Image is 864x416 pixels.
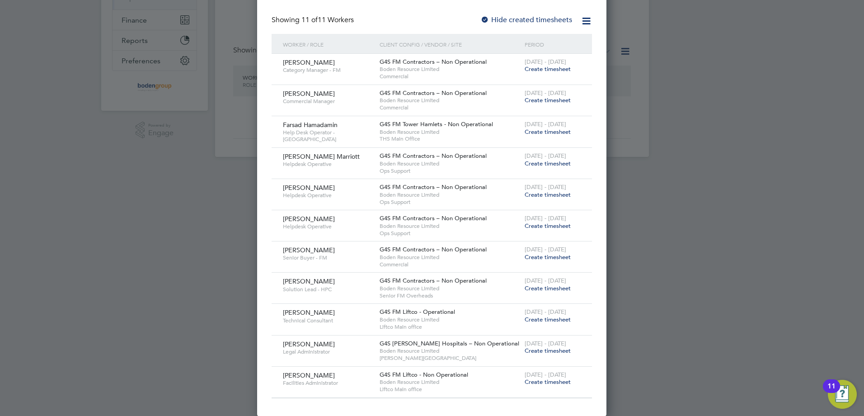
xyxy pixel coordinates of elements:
span: [PERSON_NAME] [283,215,335,223]
span: Legal Administrator [283,348,373,355]
span: Liftco Main office [380,386,520,393]
span: G4S [PERSON_NAME] Hospitals – Non Operational [380,340,519,347]
span: Create timesheet [525,378,571,386]
div: Worker / Role [281,34,377,55]
div: Period [522,34,583,55]
span: [DATE] - [DATE] [525,246,566,253]
span: [DATE] - [DATE] [525,308,566,316]
span: Boden Resource Limited [380,316,520,323]
span: Create timesheet [525,65,571,73]
span: [PERSON_NAME] [283,308,335,317]
span: [PERSON_NAME] [283,277,335,285]
span: [DATE] - [DATE] [525,152,566,160]
span: Commercial Manager [283,98,373,105]
span: Boden Resource Limited [380,160,520,167]
span: G4S FM Contractors – Non Operational [380,152,487,160]
span: Senior FM Overheads [380,292,520,299]
span: Create timesheet [525,316,571,323]
span: Boden Resource Limited [380,347,520,355]
span: Boden Resource Limited [380,222,520,230]
span: Commercial [380,73,520,80]
span: [DATE] - [DATE] [525,214,566,222]
span: Helpdesk Operative [283,223,373,230]
span: [DATE] - [DATE] [525,120,566,128]
span: [PERSON_NAME] [283,340,335,348]
span: Help Desk Operator - [GEOGRAPHIC_DATA] [283,129,373,143]
span: Create timesheet [525,96,571,104]
span: [DATE] - [DATE] [525,183,566,191]
span: [PERSON_NAME][GEOGRAPHIC_DATA] [380,355,520,362]
span: Helpdesk Operative [283,192,373,199]
span: Create timesheet [525,160,571,167]
span: G4S FM Contractors – Non Operational [380,277,487,284]
span: G4S FM Contractors – Non Operational [380,58,487,66]
span: G4S FM Liftco - Non Operational [380,371,468,378]
span: Boden Resource Limited [380,378,520,386]
button: Open Resource Center, 11 new notifications [828,380,857,409]
span: Boden Resource Limited [380,97,520,104]
div: Client Config / Vendor / Site [377,34,522,55]
span: Senior Buyer - FM [283,254,373,261]
span: [PERSON_NAME] [283,371,335,379]
span: Ops Support [380,230,520,237]
span: Category Manager - FM [283,66,373,74]
span: G4S FM Contractors – Non Operational [380,246,487,253]
span: G4S FM Tower Hamlets - Non Operational [380,120,493,128]
span: Boden Resource Limited [380,66,520,73]
span: 11 of [301,15,318,24]
span: Ops Support [380,199,520,206]
span: Facilities Administrator [283,379,373,387]
span: G4S FM Contractors – Non Operational [380,183,487,191]
span: 11 Workers [301,15,354,24]
span: Boden Resource Limited [380,191,520,199]
span: Technical Consultant [283,317,373,324]
div: Showing [272,15,356,25]
div: 11 [827,386,836,398]
span: [DATE] - [DATE] [525,58,566,66]
span: [DATE] - [DATE] [525,371,566,378]
span: Helpdesk Operative [283,161,373,168]
span: [PERSON_NAME] [283,184,335,192]
span: Create timesheet [525,347,571,355]
span: [PERSON_NAME] [283,58,335,66]
span: Ops Support [380,167,520,175]
span: [PERSON_NAME] Marriott [283,152,360,161]
span: [PERSON_NAME] [283,90,335,98]
span: G4S FM Liftco - Operational [380,308,455,316]
span: Boden Resource Limited [380,285,520,292]
span: Boden Resource Limited [380,254,520,261]
span: [DATE] - [DATE] [525,277,566,284]
span: Commercial [380,104,520,111]
span: Create timesheet [525,222,571,230]
span: Farsad Hamadamin [283,121,338,129]
span: THS Main Office [380,135,520,142]
span: [DATE] - [DATE] [525,340,566,347]
span: G4S FM Contractors – Non Operational [380,89,487,97]
span: Create timesheet [525,284,571,292]
span: Commercial [380,261,520,268]
span: Solution Lead - HPC [283,286,373,293]
span: [PERSON_NAME] [283,246,335,254]
span: [DATE] - [DATE] [525,89,566,97]
span: G4S FM Contractors – Non Operational [380,214,487,222]
span: Boden Resource Limited [380,128,520,136]
span: Create timesheet [525,191,571,199]
label: Hide created timesheets [480,15,572,24]
span: Create timesheet [525,128,571,136]
span: Liftco Main office [380,323,520,331]
span: Create timesheet [525,253,571,261]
